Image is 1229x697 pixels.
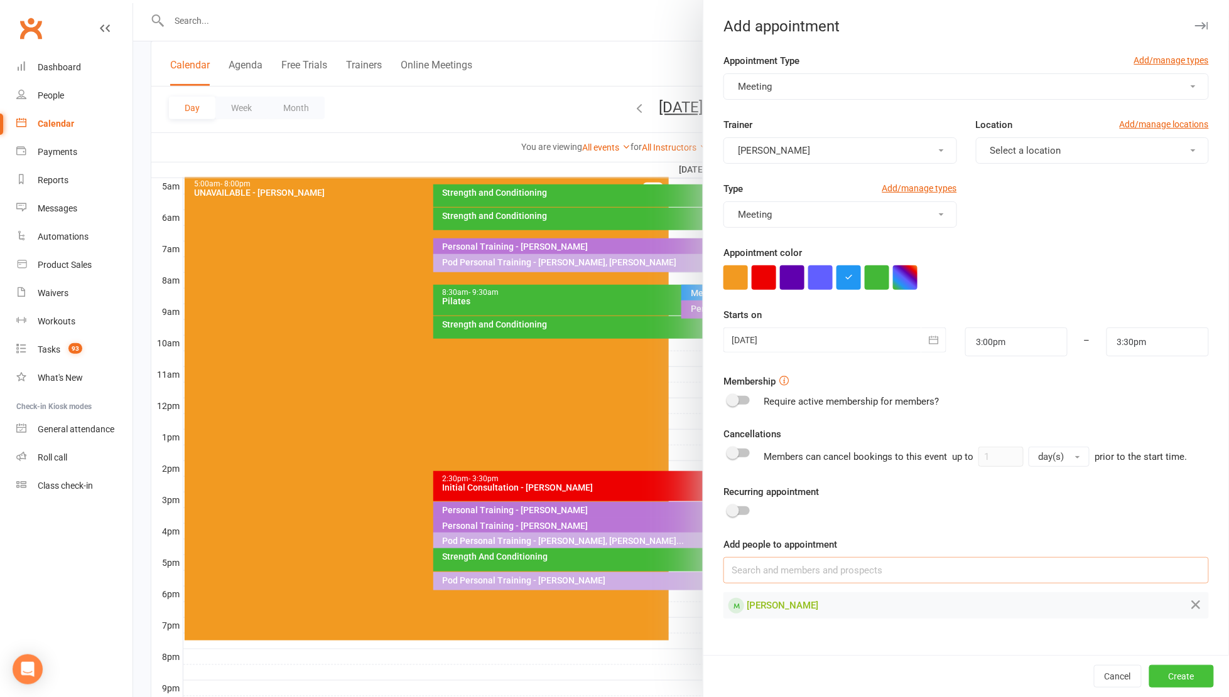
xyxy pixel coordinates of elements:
div: Roll call [38,452,67,462]
label: Starts on [723,307,762,322]
div: General attendance [38,424,114,434]
div: Waivers [38,288,68,298]
div: Product Sales [38,260,92,270]
a: Dashboard [16,53,133,82]
button: Meeting [723,201,956,228]
label: Cancellations [723,427,781,442]
span: 93 [68,343,82,354]
label: Recurring appointment [723,484,819,499]
button: Remove from Appointment [1189,597,1204,614]
label: Trainer [723,117,752,132]
button: Cancel [1094,665,1142,688]
a: Tasks 93 [16,336,133,364]
div: Workouts [38,316,75,326]
label: Location [976,117,1013,132]
a: Reports [16,166,133,194]
div: Members can cancel bookings to this event [764,447,1187,467]
div: Tasks [38,344,60,354]
button: Meeting [723,73,1209,100]
div: – [1067,327,1107,356]
div: up to [952,447,1090,467]
label: Add people to appointment [723,537,837,552]
div: Class check-in [38,481,93,491]
a: Add/manage locations [1120,117,1209,131]
a: Automations [16,223,133,251]
span: Select a location [990,145,1061,156]
div: Payments [38,147,77,157]
a: What's New [16,364,133,392]
div: People [38,90,64,100]
label: Appointment Type [723,53,799,68]
a: Clubworx [15,13,46,44]
span: day(s) [1038,451,1064,462]
div: Member [728,598,744,614]
a: People [16,82,133,110]
a: Payments [16,138,133,166]
div: What's New [38,373,83,383]
a: Roll call [16,444,133,472]
button: Create [1149,665,1214,688]
button: Select a location [976,137,1209,164]
a: Calendar [16,110,133,138]
a: Messages [16,194,133,223]
span: prior to the start time. [1095,451,1187,462]
button: day(s) [1029,447,1090,467]
div: Messages [38,203,77,213]
a: Waivers [16,279,133,307]
div: Reports [38,175,68,185]
span: [PERSON_NAME] [738,145,810,156]
span: Meeting [738,81,772,92]
a: General attendance kiosk mode [16,415,133,444]
span: Meeting [738,209,772,220]
div: Require active membership for members? [764,394,939,409]
input: Search and members and prospects [723,557,1209,583]
div: Automations [38,231,89,242]
div: Add appointment [703,18,1229,35]
label: Appointment color [723,245,802,260]
label: Type [723,181,743,196]
div: Dashboard [38,62,81,72]
a: Product Sales [16,251,133,279]
a: Add/manage types [1134,53,1209,67]
div: Calendar [38,119,74,129]
a: Class kiosk mode [16,472,133,500]
a: Add/manage types [882,181,957,195]
a: Workouts [16,307,133,336]
span: [PERSON_NAME] [747,600,818,611]
label: Membership [723,374,776,389]
button: [PERSON_NAME] [723,137,956,164]
div: Open Intercom Messenger [13,654,43,684]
